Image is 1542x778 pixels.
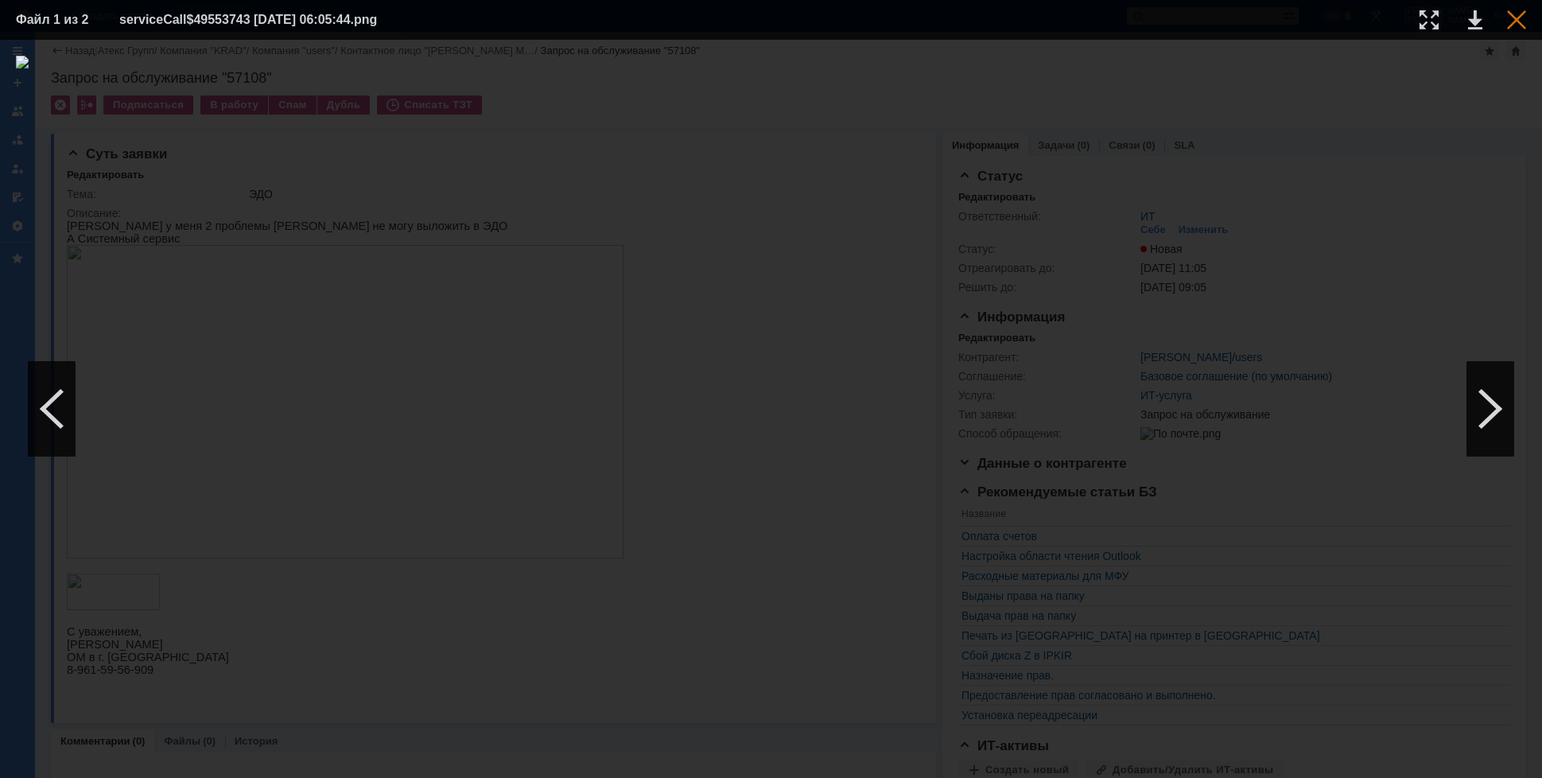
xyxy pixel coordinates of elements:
div: Файл 1 из 2 [16,14,95,26]
div: Следующий файл [1466,361,1514,457]
div: Закрыть окно (Esc) [1507,10,1526,29]
div: serviceCall$49553743 [DATE] 06:05:44.png [119,10,417,29]
div: Предыдущий файл [28,361,76,457]
div: Скачать файл [1468,10,1482,29]
img: download [16,56,1526,762]
div: Увеличить масштаб [1420,10,1439,29]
